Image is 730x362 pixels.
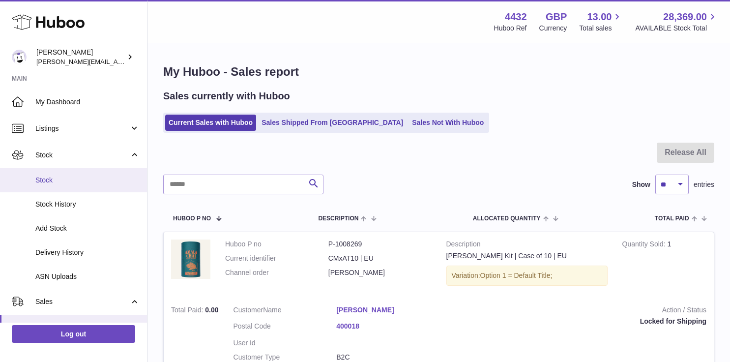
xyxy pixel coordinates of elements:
span: Add Stock [35,224,140,233]
a: Sales Not With Huboo [409,115,487,131]
img: IMG_0189_39a95d82-f6c3-4dbe-8ba4-82832852474c.jpg [171,240,210,279]
span: 13.00 [587,10,612,24]
a: Log out [12,325,135,343]
span: Stock [35,176,140,185]
div: Variation: [446,266,608,286]
span: Sales [35,297,129,306]
a: 28,369.00 AVAILABLE Stock Total [635,10,718,33]
span: Total sales [579,24,623,33]
dt: Postal Code [234,322,337,333]
span: 0.00 [205,306,218,314]
dt: Channel order [225,268,328,277]
span: ALLOCATED Quantity [473,215,541,222]
strong: Total Paid [171,306,205,316]
label: Show [632,180,650,189]
div: [PERSON_NAME] [36,48,125,66]
dd: CMxAT10 | EU [328,254,432,263]
span: ASN Uploads [35,272,140,281]
span: entries [694,180,714,189]
span: Stock [35,151,129,160]
span: Huboo P no [173,215,211,222]
strong: Action / Status [454,305,706,317]
span: Listings [35,124,129,133]
img: akhil@amalachai.com [12,50,27,64]
dt: Huboo P no [225,240,328,249]
dd: [PERSON_NAME] [328,268,432,277]
a: [PERSON_NAME] [336,305,439,315]
h1: My Huboo - Sales report [163,64,714,80]
span: Sales [35,322,140,332]
a: Current Sales with Huboo [165,115,256,131]
span: My Dashboard [35,97,140,107]
span: 28,369.00 [663,10,707,24]
span: Stock History [35,200,140,209]
strong: 4432 [505,10,527,24]
span: Total paid [655,215,689,222]
dt: Current identifier [225,254,328,263]
td: 1 [615,232,714,298]
strong: GBP [546,10,567,24]
dt: User Id [234,338,337,348]
a: 13.00 Total sales [579,10,623,33]
div: Locked for Shipping [454,317,706,326]
dd: B2C [336,353,439,362]
div: Huboo Ref [494,24,527,33]
h2: Sales currently with Huboo [163,90,290,103]
div: Currency [539,24,567,33]
strong: Quantity Sold [622,240,668,250]
span: [PERSON_NAME][EMAIL_ADDRESS][DOMAIN_NAME] [36,58,197,65]
dt: Name [234,305,337,317]
span: Option 1 = Default Title; [480,271,553,279]
dt: Customer Type [234,353,337,362]
span: Delivery History [35,248,140,257]
a: Sales Shipped From [GEOGRAPHIC_DATA] [258,115,407,131]
span: Description [318,215,358,222]
div: [PERSON_NAME] Kit | Case of 10 | EU [446,251,608,261]
a: 400018 [336,322,439,331]
dd: P-1008269 [328,240,432,249]
strong: Description [446,240,608,251]
span: AVAILABLE Stock Total [635,24,718,33]
span: Customer [234,306,263,314]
